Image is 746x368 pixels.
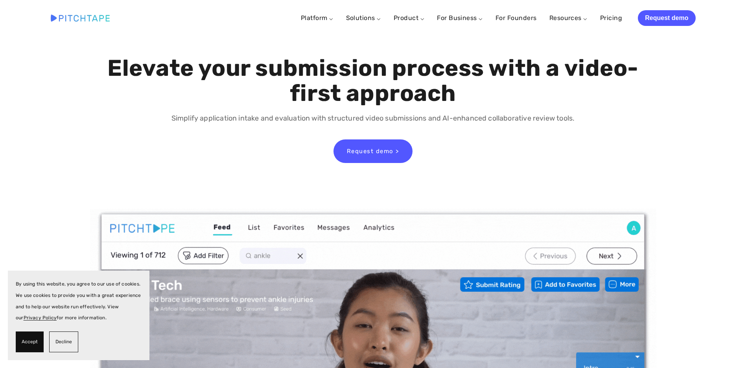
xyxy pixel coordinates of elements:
[55,336,72,348] span: Decline
[301,14,333,22] a: Platform ⌵
[105,56,641,106] h1: Elevate your submission process with a video-first approach
[495,11,537,25] a: For Founders
[437,14,483,22] a: For Business ⌵
[51,15,110,21] img: Pitchtape | Video Submission Management Software
[346,14,381,22] a: Solutions ⌵
[8,271,149,360] section: Cookie banner
[16,278,142,324] p: By using this website, you agree to our use of cookies. We use cookies to provide you with a grea...
[16,331,44,352] button: Accept
[333,139,413,163] a: Request demo >
[49,331,78,352] button: Decline
[549,14,588,22] a: Resources ⌵
[24,315,57,320] a: Privacy Policy
[638,10,695,26] a: Request demo
[600,11,622,25] a: Pricing
[22,336,38,348] span: Accept
[105,113,641,124] p: Simplify application intake and evaluation with structured video submissions and AI-enhanced coll...
[394,14,424,22] a: Product ⌵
